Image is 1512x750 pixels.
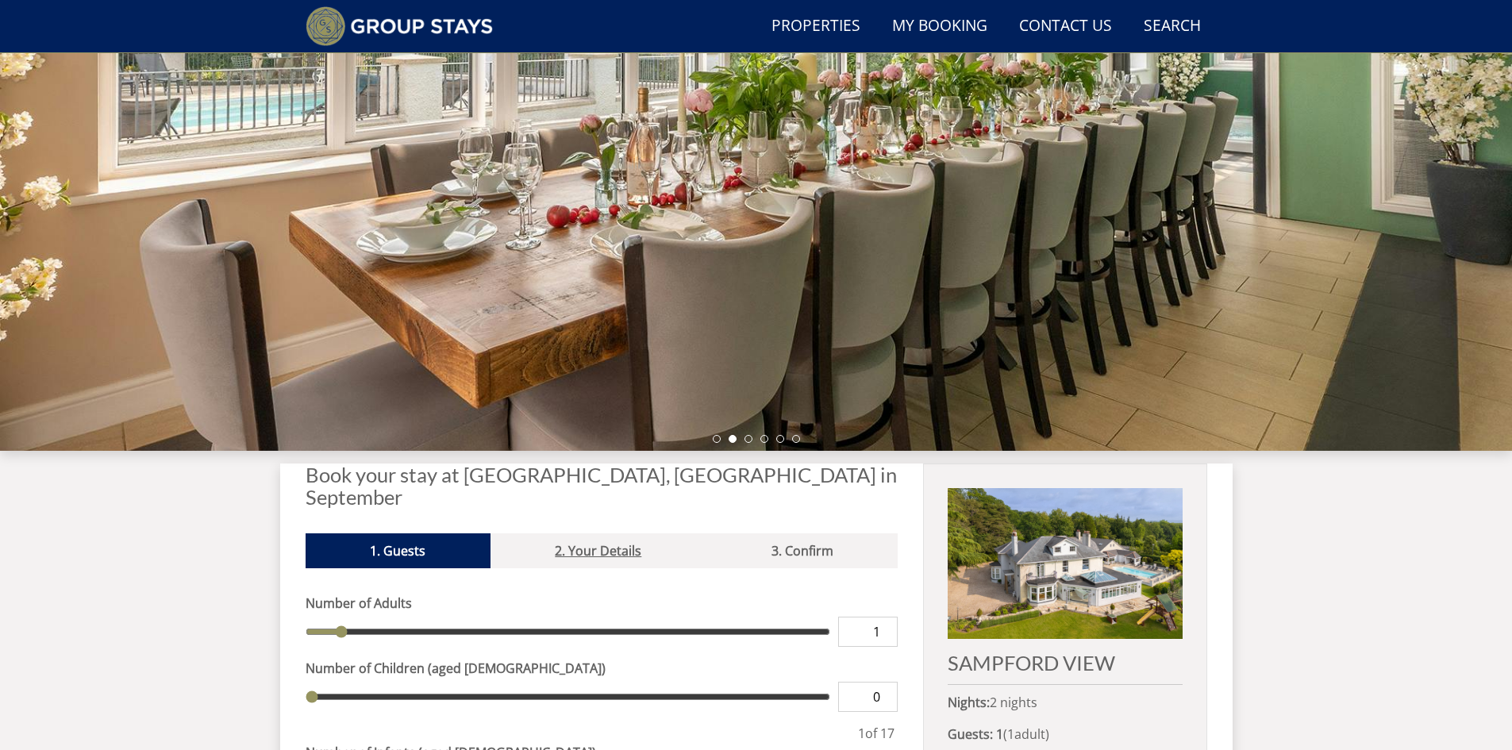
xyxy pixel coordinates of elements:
a: 3. Confirm [706,533,898,568]
a: Properties [765,9,867,44]
span: ( ) [996,725,1049,743]
img: Group Stays [306,6,494,46]
p: 2 nights [948,693,1182,712]
img: An image of 'SAMPFORD VIEW' [948,488,1182,639]
strong: 1 [996,725,1003,743]
a: 1. Guests [306,533,491,568]
span: 1 [1007,725,1014,743]
div: of 17 [855,724,898,743]
label: Number of Children (aged [DEMOGRAPHIC_DATA]) [306,659,898,678]
strong: Nights: [948,694,990,711]
span: adult [1007,725,1045,743]
h2: SAMPFORD VIEW [948,652,1182,674]
label: Number of Adults [306,594,898,613]
a: Search [1137,9,1207,44]
span: 1 [858,725,865,742]
h2: Book your stay at [GEOGRAPHIC_DATA], [GEOGRAPHIC_DATA] in September [306,463,898,508]
a: 2. Your Details [491,533,706,568]
a: My Booking [886,9,994,44]
strong: Guests: [948,725,993,743]
a: Contact Us [1013,9,1118,44]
